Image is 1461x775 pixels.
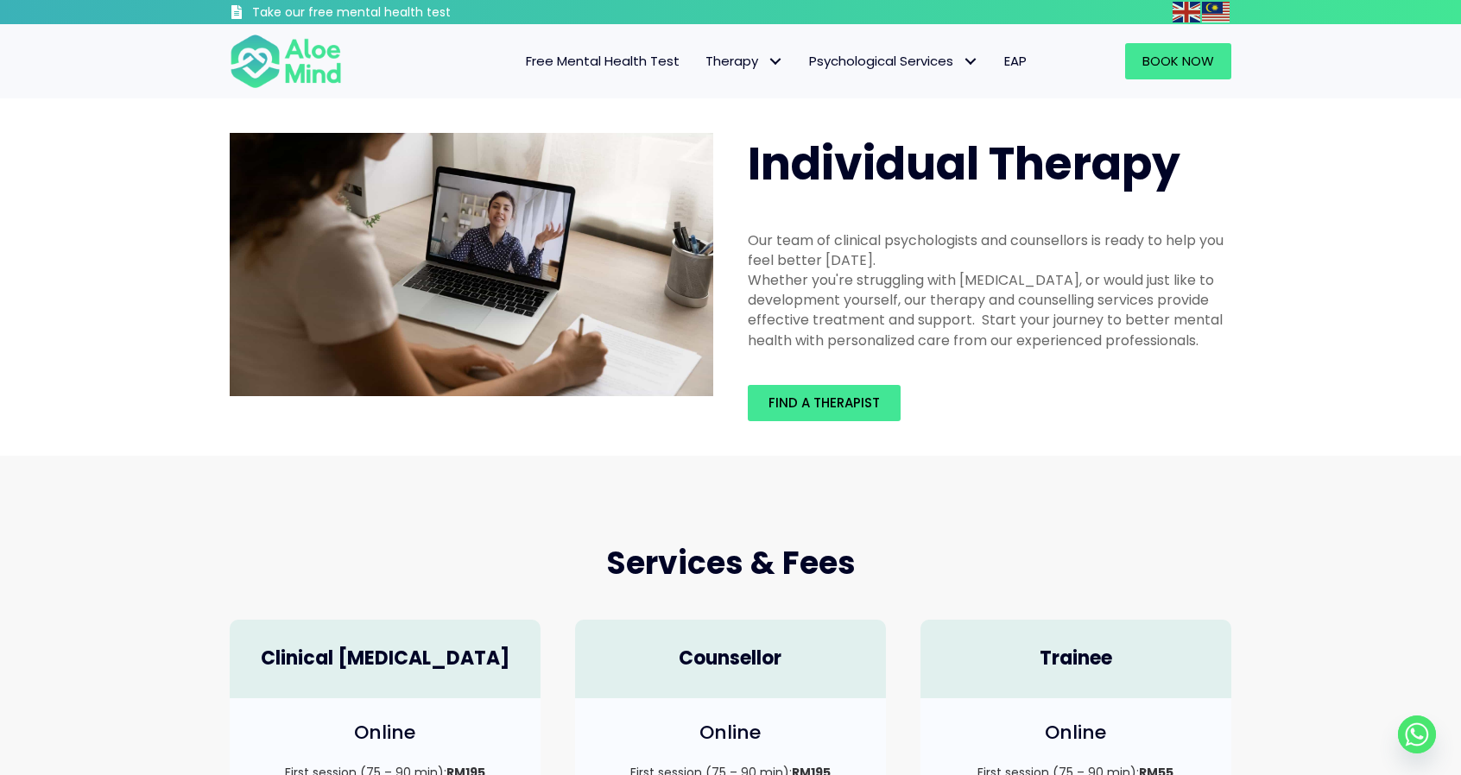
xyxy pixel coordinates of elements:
[1202,2,1231,22] a: Malay
[230,133,713,396] img: Therapy online individual
[748,270,1231,350] div: Whether you're struggling with [MEDICAL_DATA], or would just like to development yourself, our th...
[693,43,796,79] a: TherapyTherapy: submenu
[592,720,869,747] h4: Online
[1173,2,1202,22] a: English
[252,4,543,22] h3: Take our free mental health test
[606,541,856,585] span: Services & Fees
[748,230,1231,270] div: Our team of clinical psychologists and counsellors is ready to help you feel better [DATE].
[230,33,342,90] img: Aloe mind Logo
[1004,52,1027,70] span: EAP
[748,385,901,421] a: Find a therapist
[796,43,991,79] a: Psychological ServicesPsychological Services: submenu
[762,49,787,74] span: Therapy: submenu
[748,132,1180,195] span: Individual Therapy
[1142,52,1214,70] span: Book Now
[938,646,1214,672] h4: Trainee
[364,43,1040,79] nav: Menu
[526,52,680,70] span: Free Mental Health Test
[1173,2,1200,22] img: en
[1202,2,1230,22] img: ms
[809,52,978,70] span: Psychological Services
[230,4,543,24] a: Take our free mental health test
[1125,43,1231,79] a: Book Now
[705,52,783,70] span: Therapy
[513,43,693,79] a: Free Mental Health Test
[768,394,880,412] span: Find a therapist
[958,49,983,74] span: Psychological Services: submenu
[592,646,869,672] h4: Counsellor
[938,720,1214,747] h4: Online
[1398,715,1436,753] a: Whatsapp
[247,646,523,672] h4: Clinical [MEDICAL_DATA]
[991,43,1040,79] a: EAP
[247,720,523,747] h4: Online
